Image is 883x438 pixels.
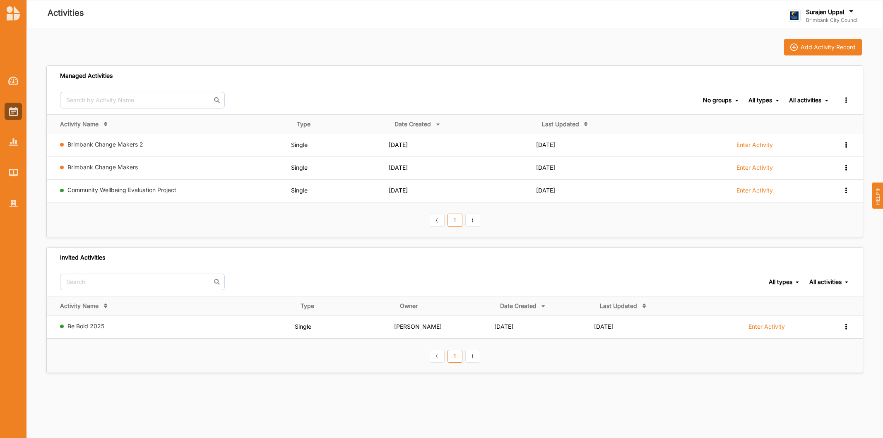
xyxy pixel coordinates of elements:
[7,6,20,21] img: logo
[790,43,798,51] img: icon
[295,296,394,315] th: Type
[748,322,785,335] a: Enter Activity
[60,92,225,108] input: Search by Activity Name
[806,17,859,24] label: Brimbank City Council
[389,187,408,194] span: [DATE]
[536,164,555,171] span: [DATE]
[291,164,308,171] span: Single
[594,323,613,330] span: [DATE]
[536,187,555,194] span: [DATE]
[67,164,138,171] a: Brimbank Change Makers
[5,72,22,89] a: Dashboard
[389,164,408,171] span: [DATE]
[9,107,18,116] img: Activities
[5,103,22,120] a: Activities
[9,138,18,145] img: Reports
[448,350,462,363] a: 1
[428,349,481,363] div: Pagination Navigation
[8,77,19,85] img: Dashboard
[60,274,225,290] input: Search
[465,214,480,227] a: Next item
[736,186,773,199] a: Enter Activity
[809,278,842,286] div: All activities
[394,296,494,315] th: Owner
[428,212,481,226] div: Pagination Navigation
[389,141,408,148] span: [DATE]
[784,39,862,55] button: iconAdd Activity Record
[394,323,442,330] span: [PERSON_NAME]
[769,278,792,286] div: All types
[748,96,772,104] div: All types
[395,120,431,128] div: Date Created
[430,214,445,227] a: Previous item
[67,141,143,148] a: Brimbank Change Makers 2
[9,200,18,207] img: Organisation
[736,141,773,153] a: Enter Activity
[542,120,579,128] div: Last Updated
[60,120,99,128] div: Activity Name
[67,186,176,193] a: Community Wellbeing Evaluation Project
[801,43,856,51] div: Add Activity Record
[60,72,113,79] div: Managed Activities
[500,302,537,310] div: Date Created
[703,96,731,104] div: No groups
[295,323,311,330] span: Single
[9,169,18,176] img: Library
[465,350,480,363] a: Next item
[788,10,801,22] img: logo
[291,187,308,194] span: Single
[60,302,99,310] div: Activity Name
[5,164,22,181] a: Library
[806,8,844,16] label: Surajen Uppal
[536,141,555,148] span: [DATE]
[430,350,445,363] a: Previous item
[600,302,637,310] div: Last Updated
[448,214,462,227] a: 1
[291,114,389,134] th: Type
[736,187,773,194] label: Enter Activity
[736,141,773,149] label: Enter Activity
[48,6,84,20] label: Activities
[291,141,308,148] span: Single
[5,195,22,212] a: Organisation
[67,322,104,330] a: Be Bold 2025
[494,323,513,330] span: [DATE]
[5,133,22,151] a: Reports
[748,323,785,330] label: Enter Activity
[60,254,105,261] div: Invited Activities
[736,164,773,171] label: Enter Activity
[736,164,773,176] a: Enter Activity
[789,96,821,104] div: All activities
